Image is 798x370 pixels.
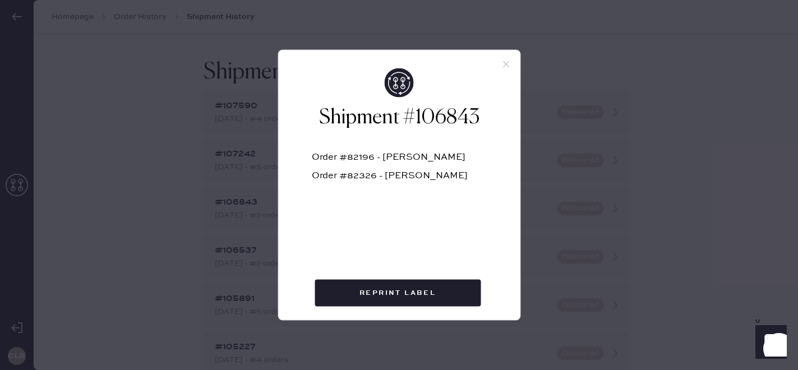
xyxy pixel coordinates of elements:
[312,104,486,131] h2: Shipment #106843
[315,280,483,307] a: Reprint Label
[745,320,793,368] iframe: Front Chat
[312,153,486,172] div: Order #82196 - [PERSON_NAME]
[315,280,481,307] button: Reprint Label
[312,172,486,190] div: Order #82326 - [PERSON_NAME]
